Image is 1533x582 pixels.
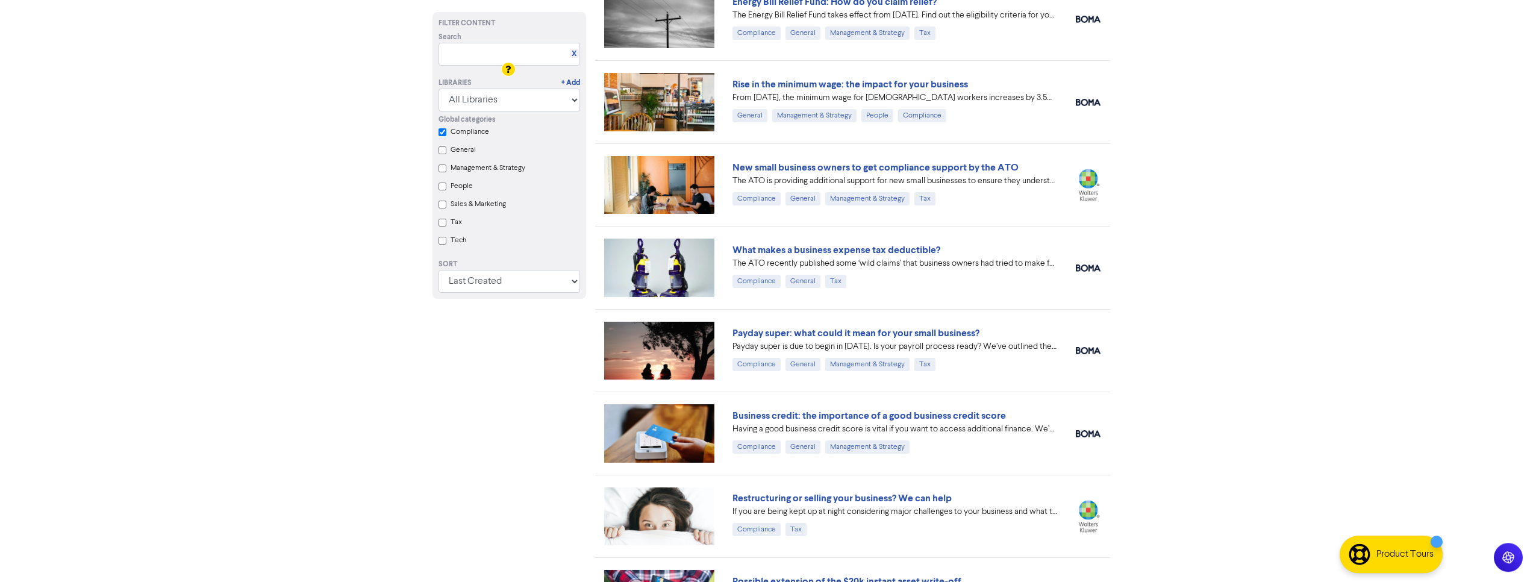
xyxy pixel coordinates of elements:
[785,27,820,40] div: General
[451,145,476,155] label: General
[439,78,472,89] div: Libraries
[572,49,576,58] a: X
[898,109,946,122] div: Compliance
[732,9,1058,22] div: The Energy Bill Relief Fund takes effect from 1 July 2025. Find out the eligibility criteria for ...
[732,523,781,536] div: Compliance
[451,217,462,228] label: Tax
[732,275,781,288] div: Compliance
[861,109,893,122] div: People
[451,163,525,174] label: Management & Strategy
[732,244,940,256] a: What makes a business expense tax deductible?
[732,423,1058,436] div: Having a good business credit score is vital if you want to access additional finance. We’ve got ...
[561,78,580,89] a: + Add
[825,358,910,371] div: Management & Strategy
[1076,500,1101,532] img: wolterskluwer
[1076,264,1101,272] img: boma
[825,440,910,454] div: Management & Strategy
[451,181,473,192] label: People
[914,358,935,371] div: Tax
[785,192,820,205] div: General
[439,114,580,125] div: Global categories
[732,505,1058,518] div: If you are being kept up at night considering major challenges to your business and what to do ab...
[772,109,857,122] div: Management & Strategy
[451,127,489,137] label: Compliance
[732,78,968,90] a: Rise in the minimum wage: the impact for your business
[1076,430,1101,437] img: boma
[825,275,846,288] div: Tax
[1076,16,1101,23] img: boma
[439,18,580,29] div: Filter Content
[825,192,910,205] div: Management & Strategy
[1076,99,1101,106] img: boma
[451,235,466,246] label: Tech
[732,109,767,122] div: General
[785,440,820,454] div: General
[732,161,1019,174] a: New small business owners to get compliance support by the ATO
[732,92,1058,104] div: From 1 July 2025, the minimum wage for Australian workers increases by 3.5%. We explain the numbe...
[1076,347,1101,354] img: boma
[732,410,1006,422] a: Business credit: the importance of a good business credit score
[732,257,1058,270] div: The ATO recently published some ‘wild claims’ that business owners had tried to make for business...
[1473,524,1533,582] iframe: Chat Widget
[785,523,807,536] div: Tax
[914,27,935,40] div: Tax
[732,175,1058,187] div: The ATO is providing additional support for new small businesses to ensure they understand and co...
[732,327,979,339] a: Payday super: what could it mean for your small business?
[732,440,781,454] div: Compliance
[732,340,1058,353] div: Payday super is due to begin in July 2026. Is your payroll process ready? We’ve outlined the key ...
[439,32,461,43] span: Search
[785,358,820,371] div: General
[825,27,910,40] div: Management & Strategy
[439,259,580,270] div: Sort
[914,192,935,205] div: Tax
[732,492,952,504] a: Restructuring or selling your business? We can help
[732,27,781,40] div: Compliance
[732,192,781,205] div: Compliance
[732,358,781,371] div: Compliance
[1076,169,1101,201] img: wolterskluwer
[451,199,506,210] label: Sales & Marketing
[785,275,820,288] div: General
